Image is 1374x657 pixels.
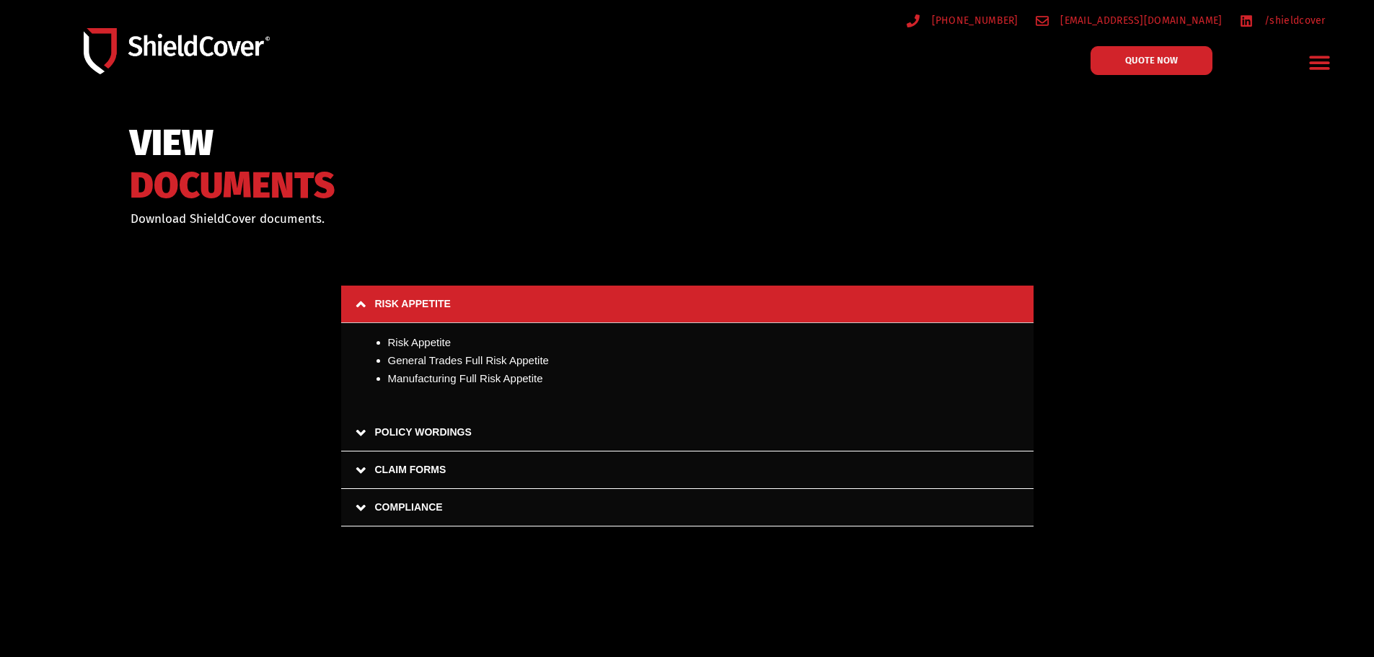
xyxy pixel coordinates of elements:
[1303,45,1337,79] div: Menu Toggle
[907,12,1018,30] a: [PHONE_NUMBER]
[341,414,1034,451] a: POLICY WORDINGS
[388,372,543,384] a: Manufacturing Full Risk Appetite
[131,210,669,229] p: Download ShieldCover documents.
[341,286,1034,323] a: RISK APPETITE
[1091,46,1212,75] a: QUOTE NOW
[1036,12,1223,30] a: [EMAIL_ADDRESS][DOMAIN_NAME]
[1057,12,1222,30] span: [EMAIL_ADDRESS][DOMAIN_NAME]
[1261,12,1326,30] span: /shieldcover
[1125,56,1178,65] span: QUOTE NOW
[341,489,1034,526] a: COMPLIANCE
[388,354,549,366] a: General Trades Full Risk Appetite
[388,336,452,348] a: Risk Appetite
[1240,12,1326,30] a: /shieldcover
[84,28,270,74] img: Shield-Cover-Underwriting-Australia-logo-full
[928,12,1018,30] span: [PHONE_NUMBER]
[341,451,1034,489] a: CLAIM FORMS
[130,128,335,158] span: VIEW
